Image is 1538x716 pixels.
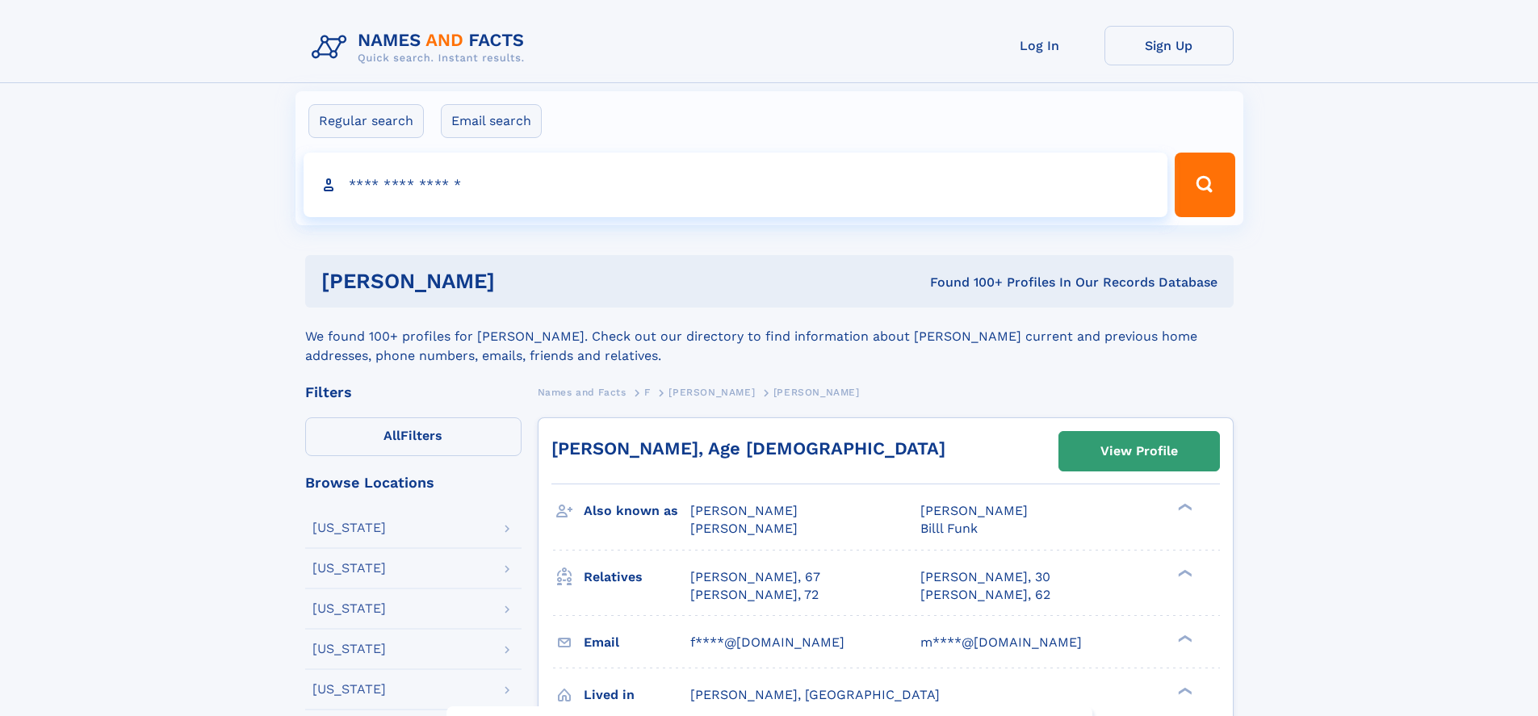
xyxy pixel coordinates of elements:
[920,503,1028,518] span: [PERSON_NAME]
[690,521,798,536] span: [PERSON_NAME]
[441,104,542,138] label: Email search
[305,417,522,456] label: Filters
[690,586,819,604] a: [PERSON_NAME], 72
[644,382,651,402] a: F
[773,387,860,398] span: [PERSON_NAME]
[1100,433,1178,470] div: View Profile
[305,26,538,69] img: Logo Names and Facts
[584,497,690,525] h3: Also known as
[305,475,522,490] div: Browse Locations
[321,271,713,291] h1: [PERSON_NAME]
[312,643,386,655] div: [US_STATE]
[584,563,690,591] h3: Relatives
[920,586,1050,604] a: [PERSON_NAME], 62
[312,562,386,575] div: [US_STATE]
[1174,685,1193,696] div: ❯
[690,687,940,702] span: [PERSON_NAME], [GEOGRAPHIC_DATA]
[1174,502,1193,513] div: ❯
[304,153,1168,217] input: search input
[312,521,386,534] div: [US_STATE]
[305,308,1234,366] div: We found 100+ profiles for [PERSON_NAME]. Check out our directory to find information about [PERS...
[312,683,386,696] div: [US_STATE]
[920,568,1050,586] a: [PERSON_NAME], 30
[383,428,400,443] span: All
[690,503,798,518] span: [PERSON_NAME]
[668,382,755,402] a: [PERSON_NAME]
[668,387,755,398] span: [PERSON_NAME]
[690,568,820,586] a: [PERSON_NAME], 67
[920,521,978,536] span: Billl Funk
[1059,432,1219,471] a: View Profile
[1175,153,1234,217] button: Search Button
[1174,567,1193,578] div: ❯
[305,385,522,400] div: Filters
[551,438,945,458] a: [PERSON_NAME], Age [DEMOGRAPHIC_DATA]
[584,629,690,656] h3: Email
[1174,633,1193,643] div: ❯
[975,26,1104,65] a: Log In
[644,387,651,398] span: F
[538,382,627,402] a: Names and Facts
[712,274,1217,291] div: Found 100+ Profiles In Our Records Database
[1104,26,1234,65] a: Sign Up
[312,602,386,615] div: [US_STATE]
[584,681,690,709] h3: Lived in
[308,104,424,138] label: Regular search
